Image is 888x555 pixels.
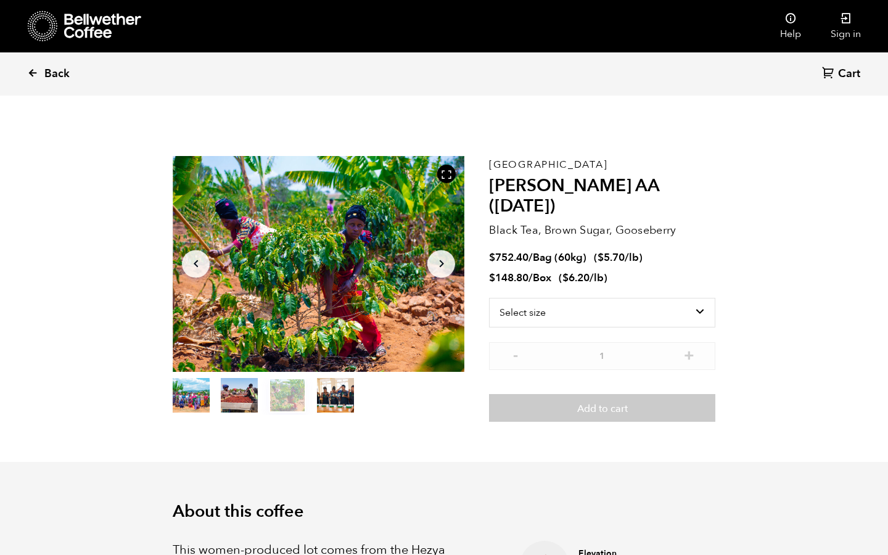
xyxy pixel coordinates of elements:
span: $ [489,271,495,285]
button: + [681,348,697,361]
bdi: 752.40 [489,250,528,265]
span: ( ) [594,250,643,265]
span: Cart [838,67,860,81]
span: /lb [590,271,604,285]
h2: [PERSON_NAME] AA ([DATE]) [489,176,715,217]
a: Cart [822,66,863,83]
bdi: 5.70 [598,250,625,265]
span: $ [598,250,604,265]
button: - [508,348,523,361]
span: Bag (60kg) [533,250,586,265]
span: Box [533,271,551,285]
button: Add to cart [489,394,715,422]
span: $ [489,250,495,265]
p: Black Tea, Brown Sugar, Gooseberry [489,222,715,239]
h2: About this coffee [173,502,715,522]
bdi: 6.20 [562,271,590,285]
span: Back [44,67,70,81]
bdi: 148.80 [489,271,528,285]
span: /lb [625,250,639,265]
span: / [528,250,533,265]
span: ( ) [559,271,607,285]
span: / [528,271,533,285]
span: $ [562,271,569,285]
